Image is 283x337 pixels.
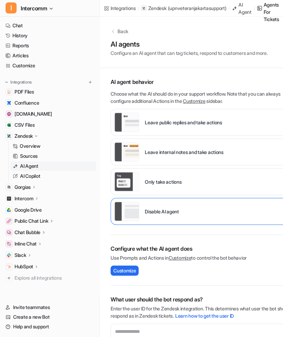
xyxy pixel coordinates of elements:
a: CSV FilesCSV Files [3,120,96,130]
img: Slack [7,253,11,257]
a: Invite teammates [3,302,96,312]
img: Confluence [7,101,11,105]
img: Zendesk [7,134,11,138]
a: ConfluenceConfluence [3,98,96,108]
button: Customize [111,266,139,276]
p: AI Agent [20,163,38,170]
h1: AI agents [111,39,267,49]
span: Confluence [15,99,39,106]
button: Integrations [3,79,34,86]
p: Gorgias [15,184,31,191]
div: AI Agent [238,1,252,16]
span: / [228,5,230,11]
span: [DOMAIN_NAME] [15,110,52,117]
p: Zendesk [15,133,33,139]
p: Public Chat Link [15,218,48,224]
img: expand menu [4,80,9,85]
img: Public Chat Link [7,219,11,223]
p: Disable AI agent [145,208,179,215]
img: explore all integrations [6,275,12,281]
a: Create a new Bot [3,312,96,322]
a: AI Copilot [10,171,96,181]
img: Only take actions [114,172,139,191]
a: Overview [10,141,96,151]
p: Only take actions [145,178,181,185]
a: AI Agent [232,1,252,16]
p: Leave internal notes and take actions [145,148,224,156]
img: PDF Files [7,90,11,94]
a: Integrations [104,4,136,12]
img: Intercom [7,196,11,201]
p: Configure an AI agent that can tag tickets, respond to customers and more. [111,49,267,57]
span: / [138,5,139,11]
img: Inline Chat [7,242,11,246]
img: Leave public replies and take actions [114,113,139,132]
div: Integrations [111,4,136,12]
a: Sources [10,151,96,161]
p: Slack [15,252,26,259]
a: Customize [183,98,205,104]
p: Zendesk [148,5,166,12]
img: www.helpdesk.com [7,112,11,116]
p: ( upnveteranjakartasupport ) [168,5,226,12]
span: PDF Files [15,88,34,95]
img: HubSpot [7,264,11,269]
span: Customize [113,267,136,274]
img: Chat Bubble [7,230,11,234]
p: Integrations [10,79,32,85]
img: Disable AI agent [114,202,139,221]
span: CSV Files [15,122,35,128]
img: Gorgias [7,185,11,189]
a: www.helpdesk.com[DOMAIN_NAME] [3,109,96,119]
p: Sources [20,153,38,160]
span: Intercomm [21,3,47,13]
a: Learn how to get the user ID [175,313,234,319]
img: Google Drive [7,208,11,212]
img: Leave internal notes and take actions [114,142,139,162]
a: Help and support [3,322,96,331]
img: menu_add.svg [88,80,93,85]
span: I [6,2,17,13]
p: Chat Bubble [15,229,40,236]
a: PDF FilesPDF Files [3,87,96,97]
img: CSV Files [7,123,11,127]
p: Inline Chat [15,240,37,247]
p: Overview [20,143,40,150]
a: Zendesk(upnveteranjakartasupport) [141,5,226,12]
p: Leave public replies and take actions [145,119,222,126]
a: Customize [3,61,96,70]
a: Chat [3,21,96,30]
p: Intercom [15,195,34,202]
span: / [254,5,255,11]
a: AI Agent [10,161,96,171]
a: Explore all integrations [3,273,96,283]
p: Back [117,28,128,35]
a: Google DriveGoogle Drive [3,205,96,215]
p: AI Copilot [20,173,40,180]
a: History [3,31,96,40]
span: Google Drive [15,206,42,213]
p: HubSpot [15,263,33,270]
span: Explore all integrations [15,272,94,283]
a: Articles [3,51,96,60]
a: Customize [169,255,191,261]
a: Reports [3,41,96,50]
